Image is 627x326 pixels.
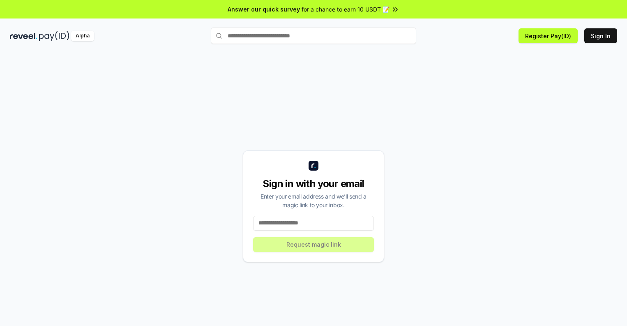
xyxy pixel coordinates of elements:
div: Enter your email address and we’ll send a magic link to your inbox. [253,192,374,209]
img: logo_small [309,161,318,171]
img: reveel_dark [10,31,37,41]
span: for a chance to earn 10 USDT 📝 [302,5,390,14]
button: Sign In [584,28,617,43]
img: pay_id [39,31,69,41]
span: Answer our quick survey [228,5,300,14]
button: Register Pay(ID) [519,28,578,43]
div: Sign in with your email [253,177,374,190]
div: Alpha [71,31,94,41]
